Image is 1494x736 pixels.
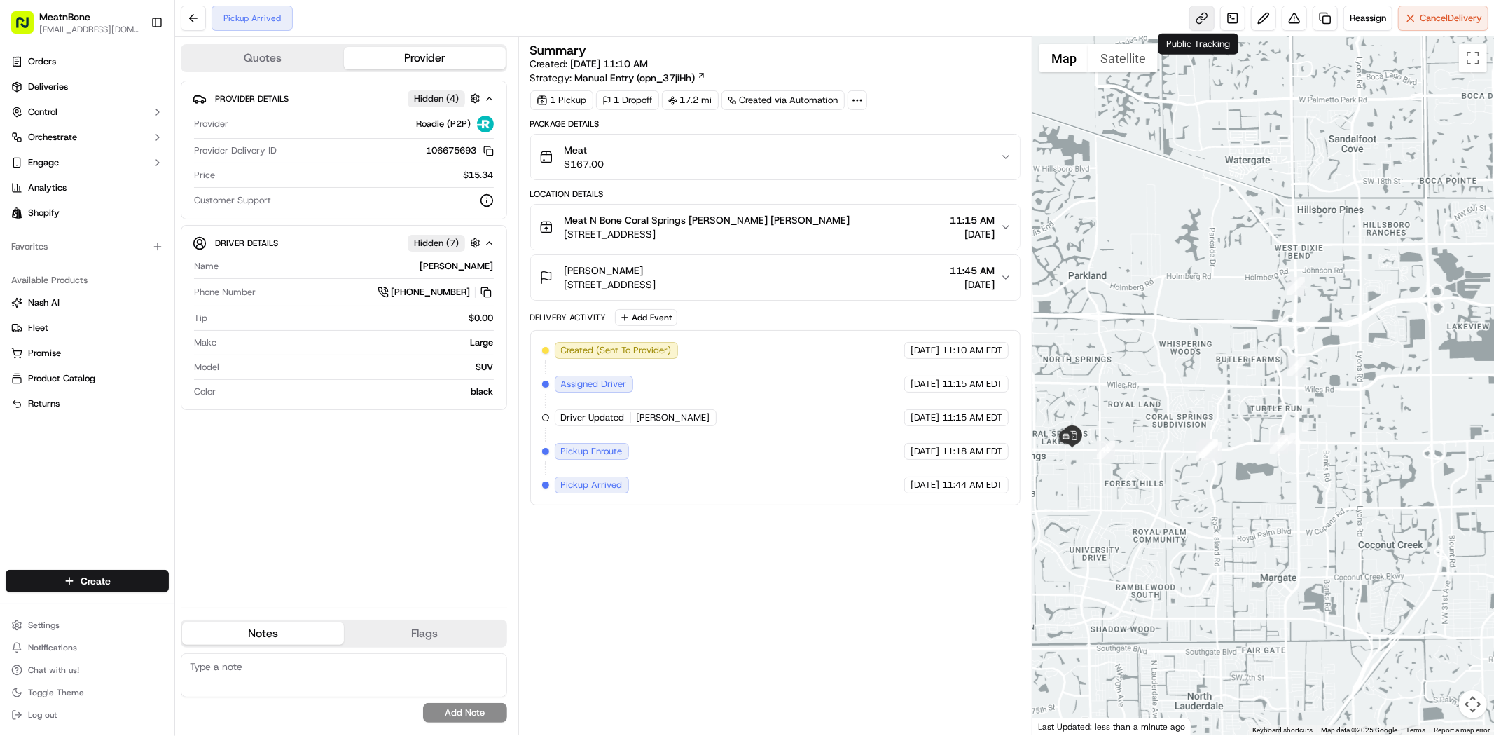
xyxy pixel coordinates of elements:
[565,278,656,292] span: [STREET_ADDRESS]
[561,378,627,390] span: Assigned Driver
[477,116,494,132] img: roadie-logo-v2.jpg
[194,260,219,273] span: Name
[28,347,61,360] span: Promise
[565,143,604,157] span: Meat
[6,76,169,98] a: Deliveries
[28,182,67,194] span: Analytics
[565,213,850,227] span: Meat N Bone Coral Springs [PERSON_NAME] [PERSON_NAME]
[1350,12,1386,25] span: Reassign
[1278,433,1296,451] div: 3
[221,386,494,398] div: black
[222,336,494,349] div: Large
[6,151,169,174] button: Engage
[1420,12,1482,25] span: Cancel Delivery
[28,81,68,93] span: Deliveries
[6,570,169,592] button: Create
[6,202,169,224] a: Shopify
[615,309,677,326] button: Add Event
[39,24,139,35] button: [EMAIL_ADDRESS][DOMAIN_NAME]
[194,312,207,325] span: Tip
[6,269,169,292] div: Available Products
[942,378,1002,390] span: 11:15 AM EDT
[6,126,169,149] button: Orchestrate
[575,71,706,85] a: Manual Entry (opn_37jiHh)
[378,285,494,300] a: [PHONE_NUMBER]
[911,411,939,424] span: [DATE]
[28,156,59,169] span: Engage
[344,47,506,69] button: Provider
[28,642,77,653] span: Notifications
[942,445,1002,458] span: 11:18 AM EDT
[1036,717,1082,735] a: Open this area in Google Maps (opens a new window)
[182,622,344,645] button: Notes
[28,55,56,68] span: Orders
[6,342,169,364] button: Promise
[11,397,163,410] a: Returns
[561,411,625,424] span: Driver Updated
[215,238,278,249] span: Driver Details
[1406,726,1425,734] a: Terms (opens in new tab)
[561,445,623,458] span: Pickup Enroute
[911,479,939,491] span: [DATE]
[565,157,604,171] span: $167.00
[213,312,494,325] div: $0.00
[950,264,995,278] span: 11:45 AM
[28,106,57,118] span: Control
[28,709,57,721] span: Log out
[530,118,1021,130] div: Package Details
[11,372,163,385] a: Product Catalog
[28,687,84,698] span: Toggle Theme
[911,378,939,390] span: [DATE]
[1434,726,1490,734] a: Report a map error
[571,57,649,70] span: [DATE] 11:10 AM
[6,177,169,199] a: Analytics
[1200,439,1218,458] div: 7
[575,71,696,85] span: Manual Entry (opn_37jiHh)
[561,479,623,491] span: Pickup Arrived
[1097,441,1115,459] div: 10
[39,10,90,24] span: MeatnBone
[182,47,344,69] button: Quotes
[11,207,22,219] img: Shopify logo
[1343,6,1392,31] button: Reassign
[950,213,995,227] span: 11:15 AM
[1039,44,1088,72] button: Show street map
[942,344,1002,357] span: 11:10 AM EDT
[28,322,48,334] span: Fleet
[531,205,1020,250] button: Meat N Bone Coral Springs [PERSON_NAME] [PERSON_NAME][STREET_ADDRESS]11:15 AM[DATE]
[530,312,607,323] div: Delivery Activity
[942,411,1002,424] span: 11:15 AM EDT
[464,169,494,182] span: $15.34
[950,227,995,241] span: [DATE]
[194,286,256,299] span: Phone Number
[1459,44,1487,72] button: Toggle fullscreen view
[193,87,495,110] button: Provider DetailsHidden (4)
[1158,34,1238,55] div: Public Tracking
[6,292,169,314] button: Nash AI
[6,705,169,725] button: Log out
[530,90,593,110] div: 1 Pickup
[1252,725,1313,735] button: Keyboard shortcuts
[28,397,60,410] span: Returns
[28,372,95,385] span: Product Catalog
[530,44,587,57] h3: Summary
[6,638,169,657] button: Notifications
[1398,6,1488,31] button: CancelDelivery
[565,227,850,241] span: [STREET_ADDRESS]
[1032,718,1191,735] div: Last Updated: less than a minute ago
[194,194,271,207] span: Customer Support
[6,367,169,390] button: Product Catalog
[662,90,719,110] div: 17.2 mi
[28,665,79,676] span: Chat with us!
[28,207,60,219] span: Shopify
[1321,726,1397,734] span: Map data ©2025 Google
[1459,690,1487,718] button: Map camera controls
[1036,717,1082,735] img: Google
[6,50,169,73] a: Orders
[911,445,939,458] span: [DATE]
[11,322,163,334] a: Fleet
[427,144,494,157] button: 106675693
[531,255,1020,300] button: [PERSON_NAME][STREET_ADDRESS]11:45 AM[DATE]
[194,386,216,398] span: Color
